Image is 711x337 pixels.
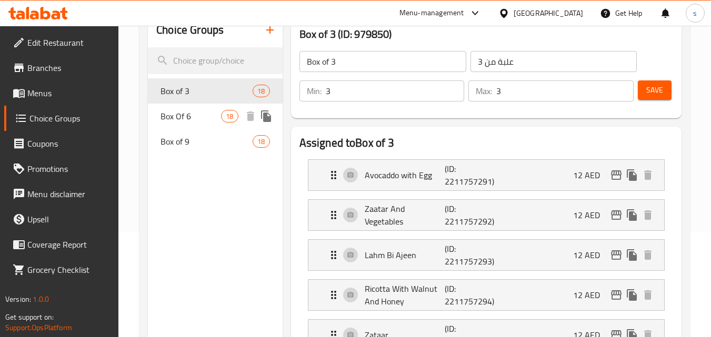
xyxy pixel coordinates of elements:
p: Max: [476,85,492,97]
div: Choices [253,85,269,97]
span: Upsell [27,213,111,226]
p: (ID: 2211757291) [445,162,498,188]
span: Box of 3 [161,85,253,97]
h3: Box of 3 (ID: 979850) [299,26,673,43]
span: Menu disclaimer [27,188,111,200]
p: Zaatar And Vegetables [365,202,445,228]
a: Coupons [4,131,119,156]
span: Coupons [27,137,111,150]
a: Menus [4,80,119,106]
li: Expand [299,195,673,235]
div: Box of 318 [148,78,282,104]
span: Menus [27,87,111,99]
button: edit [608,207,624,223]
span: Box of 9 [161,135,253,148]
button: duplicate [624,247,640,263]
div: Menu-management [399,7,464,19]
h2: Assigned to Box of 3 [299,135,673,151]
div: Box Of 618deleteduplicate [148,104,282,129]
span: Box Of 6 [161,110,221,122]
a: Branches [4,55,119,80]
button: delete [640,207,656,223]
button: edit [608,167,624,183]
span: 18 [222,111,237,121]
a: Choice Groups [4,106,119,131]
div: [GEOGRAPHIC_DATA] [514,7,583,19]
a: Promotions [4,156,119,181]
a: Coverage Report [4,232,119,257]
span: Choice Groups [29,112,111,125]
span: Edit Restaurant [27,36,111,49]
li: Expand [299,235,673,275]
a: Upsell [4,207,119,232]
p: (ID: 2211757294) [445,282,498,308]
button: duplicate [624,207,640,223]
a: Edit Restaurant [4,30,119,55]
a: Grocery Checklist [4,257,119,282]
p: 12 AED [573,249,608,261]
button: duplicate [624,287,640,303]
p: (ID: 2211757293) [445,242,498,268]
p: Lahm Bi Ajeen [365,249,445,261]
button: delete [243,108,258,124]
div: Expand [308,240,664,270]
span: 18 [253,86,269,96]
li: Expand [299,155,673,195]
button: delete [640,167,656,183]
a: Menu disclaimer [4,181,119,207]
button: delete [640,287,656,303]
span: 18 [253,137,269,147]
div: Choices [221,110,238,122]
span: s [693,7,697,19]
div: Expand [308,280,664,310]
span: Version: [5,292,31,306]
span: Branches [27,62,111,74]
p: 12 AED [573,289,608,301]
span: Save [646,84,663,97]
div: Choices [253,135,269,148]
span: Get support on: [5,310,54,324]
p: (ID: 2211757292) [445,202,498,228]
p: Ricotta With Walnut And Honey [365,282,445,308]
input: search [148,47,282,74]
div: Expand [308,160,664,190]
button: delete [640,247,656,263]
h2: Choice Groups [156,22,224,38]
button: Save [638,80,672,100]
span: Grocery Checklist [27,263,111,276]
li: Expand [299,275,673,315]
button: duplicate [624,167,640,183]
button: duplicate [258,108,274,124]
p: Min: [307,85,322,97]
p: 12 AED [573,209,608,221]
div: Expand [308,200,664,230]
button: edit [608,287,624,303]
span: Promotions [27,162,111,175]
span: 1.0.0 [33,292,49,306]
span: Coverage Report [27,238,111,251]
button: edit [608,247,624,263]
a: Support.OpsPlatform [5,321,72,334]
div: Box of 918 [148,129,282,154]
p: Avocaddo with Egg [365,169,445,181]
p: 12 AED [573,169,608,181]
